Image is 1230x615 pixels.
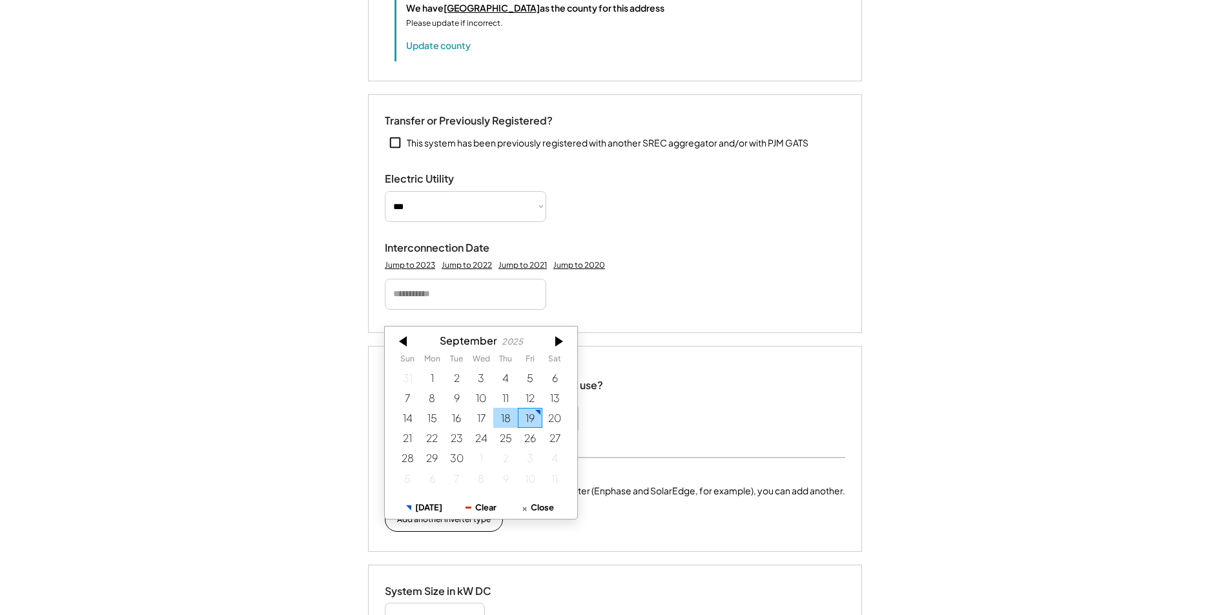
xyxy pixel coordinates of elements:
[385,241,514,255] div: Interconnection Date
[493,388,518,408] div: 9/11/2025
[493,428,518,448] div: 9/25/2025
[444,388,469,408] div: 9/09/2025
[444,354,469,367] th: Tuesday
[385,260,435,270] div: Jump to 2023
[518,354,542,367] th: Friday
[518,448,542,468] div: 10/03/2025
[469,388,493,408] div: 9/10/2025
[469,367,493,387] div: 9/03/2025
[542,388,567,408] div: 9/13/2025
[444,468,469,488] div: 10/07/2025
[469,428,493,448] div: 9/24/2025
[518,468,542,488] div: 10/10/2025
[509,496,566,519] button: Close
[518,408,542,428] div: 9/19/2025
[395,448,420,468] div: 9/28/2025
[395,468,420,488] div: 10/05/2025
[395,388,420,408] div: 9/07/2025
[542,408,567,428] div: 9/20/2025
[407,137,808,150] div: This system has been previously registered with another SREC aggregator and/or with PJM GATS
[444,428,469,448] div: 9/23/2025
[493,408,518,428] div: 9/18/2025
[444,367,469,387] div: 9/02/2025
[395,428,420,448] div: 9/21/2025
[444,2,540,14] u: [GEOGRAPHIC_DATA]
[420,408,444,428] div: 9/15/2025
[420,428,444,448] div: 9/22/2025
[444,408,469,428] div: 9/16/2025
[395,367,420,387] div: 8/31/2025
[553,260,605,270] div: Jump to 2020
[542,448,567,468] div: 10/04/2025
[518,428,542,448] div: 9/26/2025
[453,496,509,519] button: Clear
[385,585,514,598] div: System Size in kW DC
[542,468,567,488] div: 10/11/2025
[440,334,497,347] div: September
[542,354,567,367] th: Saturday
[518,367,542,387] div: 9/05/2025
[542,428,567,448] div: 9/27/2025
[502,337,523,347] div: 2025
[420,468,444,488] div: 10/06/2025
[542,367,567,387] div: 9/06/2025
[406,17,502,29] div: Please update if incorrect.
[498,260,547,270] div: Jump to 2021
[469,468,493,488] div: 10/08/2025
[406,1,664,15] div: We have as the county for this address
[420,388,444,408] div: 9/08/2025
[493,468,518,488] div: 10/09/2025
[385,172,514,186] div: Electric Utility
[385,507,503,532] button: Add another inverter type
[518,388,542,408] div: 9/12/2025
[442,260,492,270] div: Jump to 2022
[385,114,553,128] div: Transfer or Previously Registered?
[395,408,420,428] div: 9/14/2025
[469,448,493,468] div: 10/01/2025
[444,448,469,468] div: 9/30/2025
[385,484,845,498] div: If this system has more than one make of inverter (Enphase and SolarEdge, for example), you can a...
[493,448,518,468] div: 10/02/2025
[469,408,493,428] div: 9/17/2025
[396,496,453,519] button: [DATE]
[395,354,420,367] th: Sunday
[493,367,518,387] div: 9/04/2025
[420,448,444,468] div: 9/29/2025
[406,39,471,52] button: Update county
[420,354,444,367] th: Monday
[420,367,444,387] div: 9/01/2025
[469,354,493,367] th: Wednesday
[493,354,518,367] th: Thursday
